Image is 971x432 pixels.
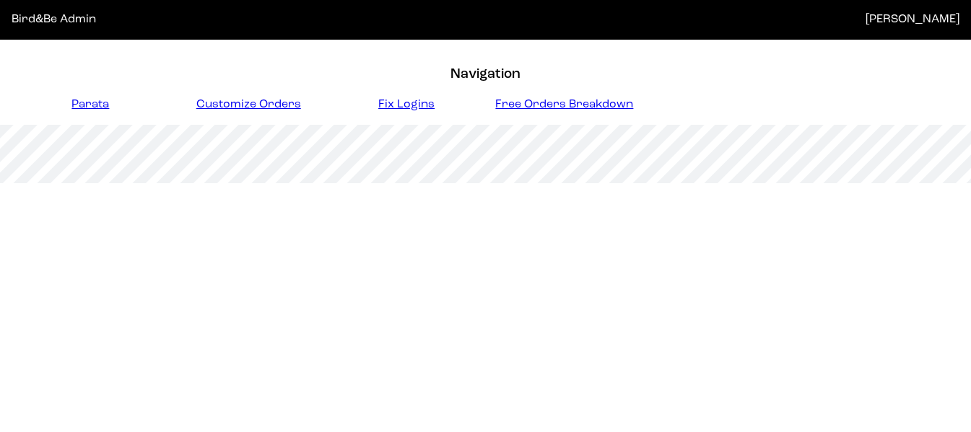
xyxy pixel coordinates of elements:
span: Fix Logins [378,99,435,110]
iframe: Gorgias live chat messenger [899,364,957,418]
a: Free Orders Breakdown [485,97,643,113]
span: Free Orders Breakdown [495,99,633,110]
span: Customize Orders [196,99,301,110]
a: Fix Logins [328,97,486,113]
h3: Navigation [12,65,959,84]
span: [PERSON_NAME] [866,14,959,25]
a: Customize Orders [170,97,328,113]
